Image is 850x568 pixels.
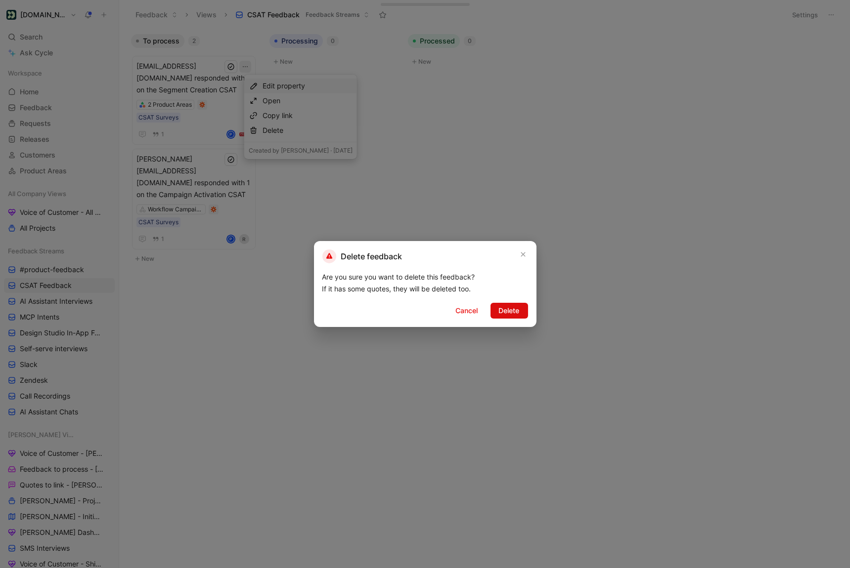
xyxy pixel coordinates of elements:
h2: Delete feedback [322,249,403,263]
div: Are you sure you want to delete this feedback? If it has some quotes, they will be deleted too. [322,271,528,295]
button: Cancel [447,303,487,319]
span: Delete [499,305,520,317]
button: Delete [491,303,528,319]
span: Cancel [456,305,478,317]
